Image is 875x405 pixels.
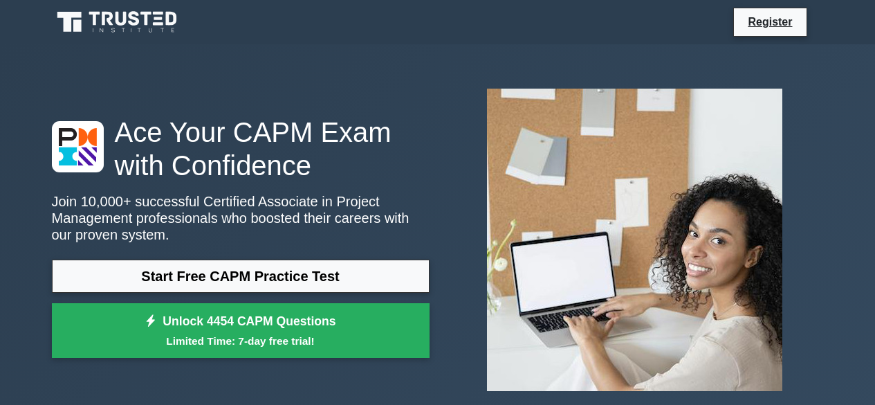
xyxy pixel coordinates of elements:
[52,260,430,293] a: Start Free CAPM Practice Test
[52,116,430,182] h1: Ace Your CAPM Exam with Confidence
[52,193,430,243] p: Join 10,000+ successful Certified Associate in Project Management professionals who boosted their...
[69,333,412,349] small: Limited Time: 7-day free trial!
[739,13,800,30] a: Register
[52,303,430,359] a: Unlock 4454 CAPM QuestionsLimited Time: 7-day free trial!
